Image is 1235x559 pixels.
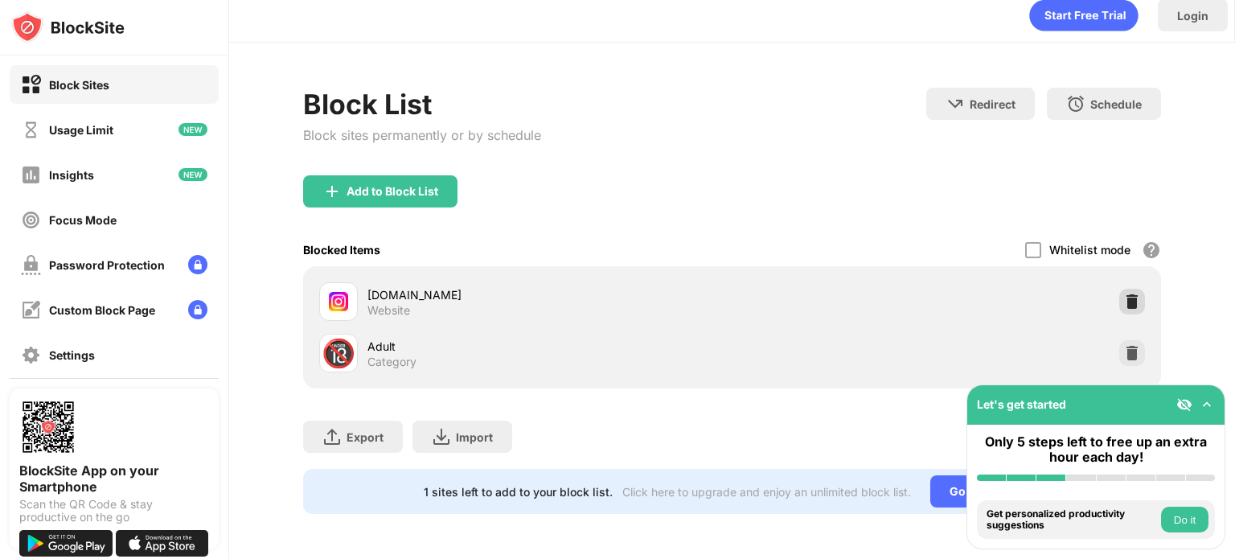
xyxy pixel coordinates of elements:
[21,120,41,140] img: time-usage-off.svg
[1090,97,1142,111] div: Schedule
[1177,9,1208,23] div: Login
[11,11,125,43] img: logo-blocksite.svg
[303,243,380,257] div: Blocked Items
[188,255,207,274] img: lock-menu.svg
[19,462,209,495] div: BlockSite App on your Smartphone
[930,475,1040,508] div: Go Unlimited
[987,508,1157,532] div: Get personalized productivity suggestions
[21,255,41,275] img: password-protection-off.svg
[21,345,41,365] img: settings-off.svg
[21,210,41,230] img: focus-off.svg
[21,75,41,95] img: block-on.svg
[19,530,113,557] img: get-it-on-google-play.svg
[367,338,732,355] div: Adult
[49,168,94,182] div: Insights
[19,398,77,456] img: options-page-qr-code.png
[977,397,1066,411] div: Let's get started
[367,303,410,318] div: Website
[303,88,541,121] div: Block List
[977,434,1215,465] div: Only 5 steps left to free up an extra hour each day!
[116,530,209,557] img: download-on-the-app-store.svg
[347,430,384,444] div: Export
[424,485,613,499] div: 1 sites left to add to your block list.
[21,300,41,320] img: customize-block-page-off.svg
[303,127,541,143] div: Block sites permanently or by schedule
[49,348,95,362] div: Settings
[49,303,155,317] div: Custom Block Page
[49,78,109,92] div: Block Sites
[1161,507,1208,532] button: Do it
[367,286,732,303] div: [DOMAIN_NAME]
[178,168,207,181] img: new-icon.svg
[49,123,113,137] div: Usage Limit
[1176,397,1192,413] img: eye-not-visible.svg
[49,258,165,272] div: Password Protection
[1049,243,1130,257] div: Whitelist mode
[970,97,1015,111] div: Redirect
[21,165,41,185] img: insights-off.svg
[367,355,416,369] div: Category
[1199,397,1215,413] img: omni-setup-toggle.svg
[322,337,355,370] div: 🔞
[347,185,438,198] div: Add to Block List
[188,300,207,319] img: lock-menu.svg
[178,123,207,136] img: new-icon.svg
[622,485,911,499] div: Click here to upgrade and enjoy an unlimited block list.
[329,292,348,311] img: favicons
[49,213,117,227] div: Focus Mode
[456,430,493,444] div: Import
[19,498,209,524] div: Scan the QR Code & stay productive on the go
